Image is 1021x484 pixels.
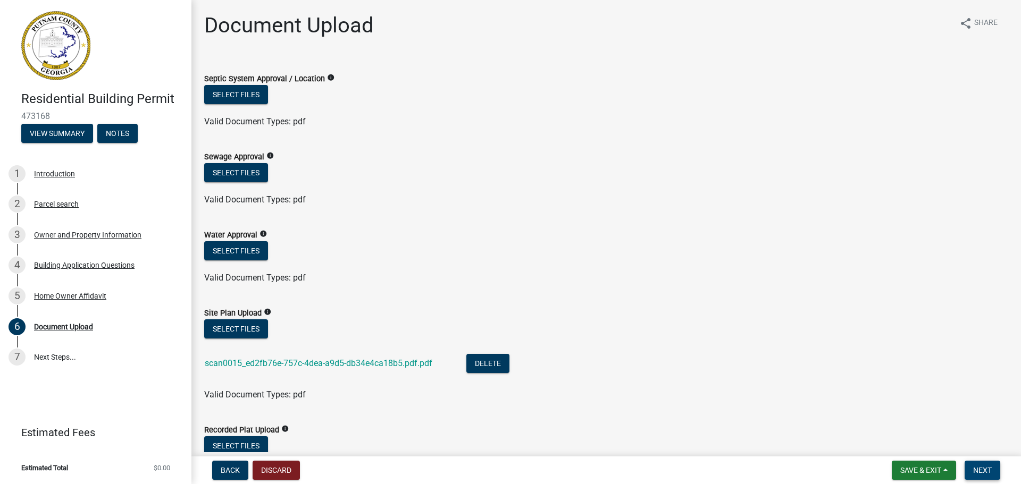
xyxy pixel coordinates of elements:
[212,461,248,480] button: Back
[34,170,75,177] div: Introduction
[965,461,1000,480] button: Next
[204,232,257,239] label: Water Approval
[204,163,268,182] button: Select files
[154,464,170,471] span: $0.00
[266,152,274,159] i: info
[204,319,268,338] button: Select files
[9,287,26,304] div: 5
[204,75,325,83] label: Septic System Approval / Location
[204,427,279,434] label: Recorded Plat Upload
[204,273,306,283] span: Valid Document Types: pdf
[204,241,268,260] button: Select files
[9,165,26,182] div: 1
[9,257,26,274] div: 4
[466,354,509,373] button: Delete
[959,17,972,30] i: share
[9,349,26,366] div: 7
[260,230,267,237] i: info
[9,318,26,335] div: 6
[466,359,509,369] wm-modal-confirm: Delete Document
[974,17,998,30] span: Share
[204,194,306,205] span: Valid Document Types: pdf
[21,91,183,107] h4: Residential Building Permit
[204,85,268,104] button: Select files
[204,13,374,38] h1: Document Upload
[205,358,432,368] a: scan0015_ed2fb76e-757c-4dea-a9d5-db34e4ca18b5.pdf.pdf
[97,124,138,143] button: Notes
[264,308,271,316] i: info
[204,116,306,126] span: Valid Document Types: pdf
[951,13,1006,33] button: shareShare
[34,231,141,239] div: Owner and Property Information
[34,261,135,269] div: Building Application Questions
[327,74,334,81] i: info
[281,425,289,432] i: info
[204,436,268,455] button: Select files
[973,466,992,474] span: Next
[21,130,93,138] wm-modal-confirm: Summary
[21,11,90,80] img: Putnam County, Georgia
[892,461,956,480] button: Save & Exit
[9,422,174,443] a: Estimated Fees
[21,124,93,143] button: View Summary
[204,154,264,161] label: Sewage Approval
[34,292,106,300] div: Home Owner Affidavit
[34,200,79,208] div: Parcel search
[34,323,93,330] div: Document Upload
[97,130,138,138] wm-modal-confirm: Notes
[221,466,240,474] span: Back
[204,389,306,400] span: Valid Document Types: pdf
[900,466,941,474] span: Save & Exit
[253,461,300,480] button: Discard
[21,464,68,471] span: Estimated Total
[21,111,170,121] span: 473168
[9,196,26,213] div: 2
[9,226,26,243] div: 3
[204,310,262,317] label: Site Plan Upload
